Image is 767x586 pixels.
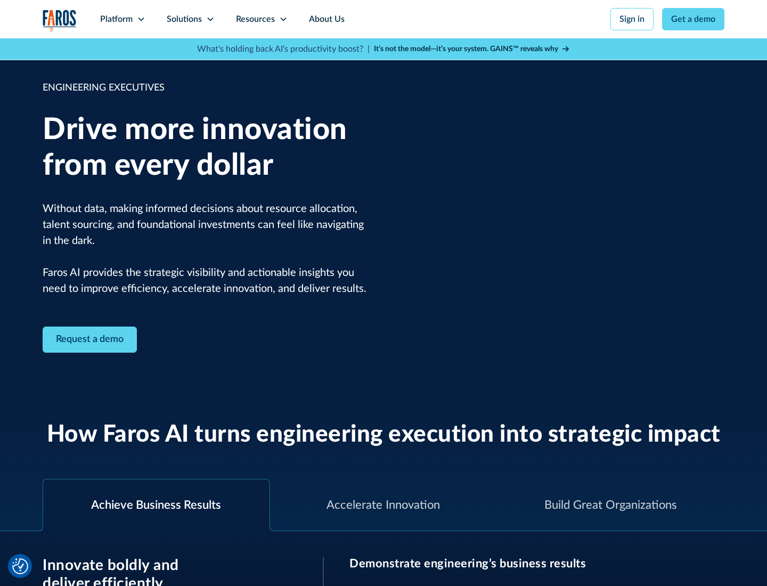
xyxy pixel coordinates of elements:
[43,327,137,353] a: Contact Modal
[374,44,570,55] a: It’s not the model—it’s your system. GAINS™ reveals why
[43,112,368,184] h1: Drive more innovation from every dollar
[47,421,721,449] h2: How Faros AI turns engineering execution into strategic impact
[662,8,724,30] a: Get a demo
[12,558,28,574] img: Revisit consent button
[197,43,370,55] p: What's holding back AI's productivity boost? |
[43,81,368,95] div: ENGINEERING EXECUTIVES
[12,558,28,574] button: Cookie Settings
[374,45,558,53] strong: It’s not the model—it’s your system. GAINS™ reveals why
[327,497,440,514] div: Accelerate Innovation
[43,10,77,31] a: home
[544,497,677,514] div: Build Great Organizations
[43,10,77,31] img: Logo of the analytics and reporting company Faros.
[236,13,275,26] div: Resources
[610,8,654,30] a: Sign in
[91,497,221,514] div: Achieve Business Results
[167,13,202,26] div: Solutions
[100,13,133,26] div: Platform
[349,557,724,571] h3: Demonstrate engineering’s business results
[43,201,368,297] p: Without data, making informed decisions about resource allocation, talent sourcing, and foundatio...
